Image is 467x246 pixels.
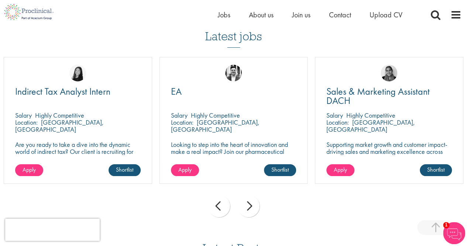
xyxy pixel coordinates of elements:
span: Indirect Tax Analyst Intern [15,85,110,98]
span: Apply [23,166,36,173]
span: Location: [326,118,349,127]
div: next [237,195,260,217]
a: Upload CV [370,10,402,20]
p: Highly Competitive [35,111,84,119]
span: Location: [15,118,38,127]
span: Salary [326,111,343,119]
a: Contact [329,10,351,20]
span: Salary [15,111,32,119]
p: [GEOGRAPHIC_DATA], [GEOGRAPHIC_DATA] [326,118,415,134]
a: Join us [292,10,310,20]
p: [GEOGRAPHIC_DATA], [GEOGRAPHIC_DATA] [171,118,260,134]
p: Are you ready to take a dive into the dynamic world of indirect tax? Our client is recruiting for... [15,141,141,169]
img: Anjali Parbhu [381,65,397,81]
p: [GEOGRAPHIC_DATA], [GEOGRAPHIC_DATA] [15,118,104,134]
p: Looking to step into the heart of innovation and make a real impact? Join our pharmaceutical clie... [171,141,296,169]
a: Shortlist [264,164,296,176]
span: EA [171,85,182,98]
span: 1 [443,222,449,228]
a: About us [249,10,274,20]
span: Salary [171,111,188,119]
iframe: reCAPTCHA [5,219,100,241]
p: Highly Competitive [191,111,240,119]
p: Supporting market growth and customer impact-driving sales and marketing excellence across DACH i... [326,141,452,162]
a: Shortlist [109,164,141,176]
a: Indirect Tax Analyst Intern [15,87,141,96]
a: Sales & Marketing Assistant DACH [326,87,452,105]
a: Apply [326,164,354,176]
span: Sales & Marketing Assistant DACH [326,85,430,107]
div: prev [208,195,230,217]
span: Apply [178,166,192,173]
a: EA [171,87,296,96]
span: Location: [171,118,193,127]
img: Numhom Sudsok [69,65,86,81]
span: Apply [334,166,347,173]
a: Jobs [218,10,230,20]
p: Highly Competitive [346,111,395,119]
a: Shortlist [420,164,452,176]
img: Chatbot [443,222,465,244]
a: Apply [171,164,199,176]
img: Edward Little [225,65,242,81]
h3: Latest jobs [205,11,262,48]
a: Apply [15,164,43,176]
